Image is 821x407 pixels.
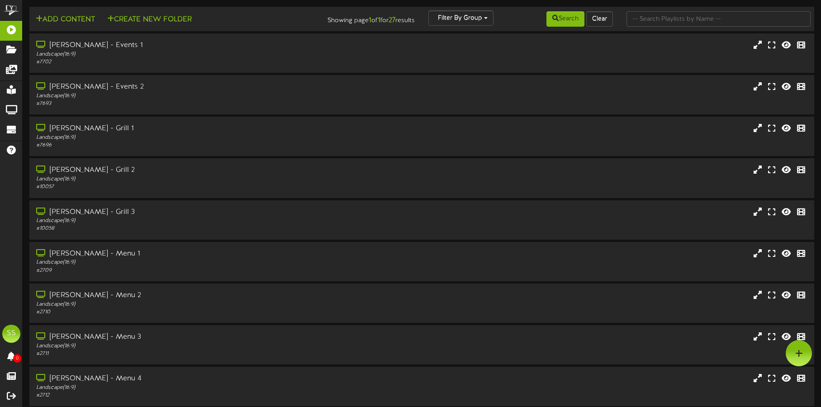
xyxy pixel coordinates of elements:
[36,123,350,134] div: [PERSON_NAME] - Grill 1
[36,183,350,191] div: # 10057
[36,142,350,149] div: # 7696
[36,92,350,100] div: Landscape ( 16:9 )
[389,16,395,24] strong: 27
[36,51,350,58] div: Landscape ( 16:9 )
[546,11,584,27] button: Search
[36,332,350,342] div: [PERSON_NAME] - Menu 3
[36,40,350,51] div: [PERSON_NAME] - Events 1
[36,82,350,92] div: [PERSON_NAME] - Events 2
[36,165,350,175] div: [PERSON_NAME] - Grill 2
[36,374,350,384] div: [PERSON_NAME] - Menu 4
[36,217,350,225] div: Landscape ( 16:9 )
[36,225,350,232] div: # 10058
[104,14,195,25] button: Create New Folder
[2,325,20,343] div: SS
[36,175,350,183] div: Landscape ( 16:9 )
[36,134,350,142] div: Landscape ( 16:9 )
[36,392,350,399] div: # 2712
[36,384,350,392] div: Landscape ( 16:9 )
[36,100,350,108] div: # 7693
[36,350,350,358] div: # 2711
[290,10,422,26] div: Showing page of for results
[36,267,350,274] div: # 2709
[626,11,811,27] input: -- Search Playlists by Name --
[36,308,350,316] div: # 2710
[36,207,350,218] div: [PERSON_NAME] - Grill 3
[33,14,98,25] button: Add Content
[586,11,613,27] button: Clear
[36,342,350,350] div: Landscape ( 16:9 )
[428,10,494,26] button: Filter By Group
[36,301,350,308] div: Landscape ( 16:9 )
[36,58,350,66] div: # 7702
[13,354,21,363] span: 0
[378,16,380,24] strong: 1
[790,376,812,398] iframe: Intercom live chat
[36,249,350,259] div: [PERSON_NAME] - Menu 1
[369,16,371,24] strong: 1
[36,259,350,266] div: Landscape ( 16:9 )
[36,290,350,301] div: [PERSON_NAME] - Menu 2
